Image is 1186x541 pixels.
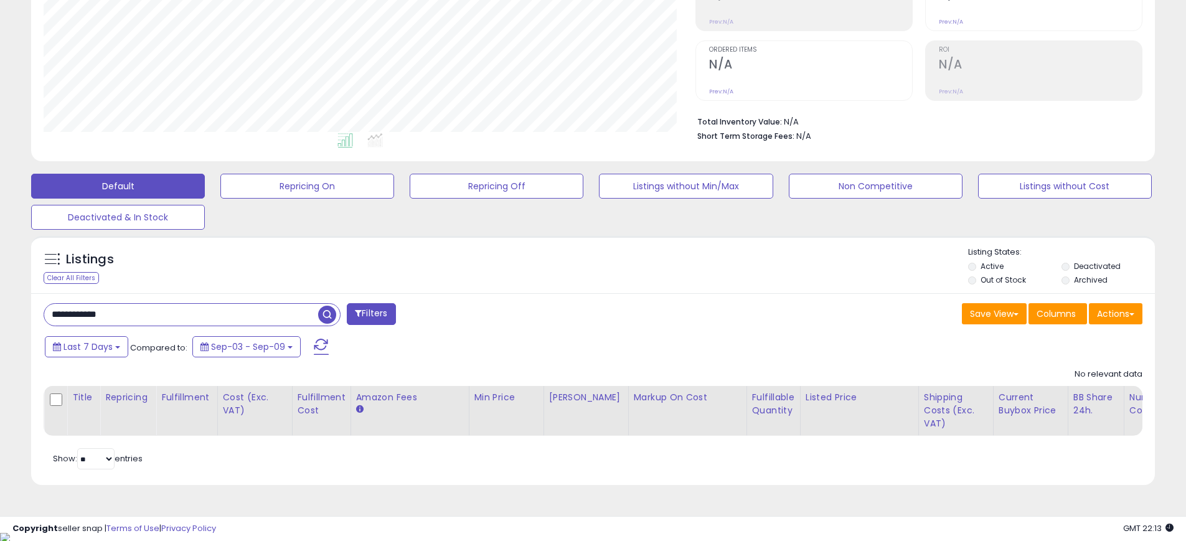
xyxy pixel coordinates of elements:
[978,174,1152,199] button: Listings without Cost
[1073,391,1119,417] div: BB Share 24h.
[223,391,287,417] div: Cost (Exc. VAT)
[53,453,143,464] span: Show: entries
[939,88,963,95] small: Prev: N/A
[1075,369,1142,380] div: No relevant data
[1028,303,1087,324] button: Columns
[192,336,301,357] button: Sep-03 - Sep-09
[31,174,205,199] button: Default
[1074,261,1121,271] label: Deactivated
[1037,308,1076,320] span: Columns
[752,391,795,417] div: Fulfillable Quantity
[999,391,1063,417] div: Current Buybox Price
[410,174,583,199] button: Repricing Off
[12,523,216,535] div: seller snap | |
[806,391,913,404] div: Listed Price
[981,261,1004,271] label: Active
[45,336,128,357] button: Last 7 Days
[1129,391,1175,417] div: Num of Comp.
[161,522,216,534] a: Privacy Policy
[356,404,364,415] small: Amazon Fees.
[968,247,1155,258] p: Listing States:
[709,18,733,26] small: Prev: N/A
[356,391,464,404] div: Amazon Fees
[697,116,782,127] b: Total Inventory Value:
[939,18,963,26] small: Prev: N/A
[599,174,773,199] button: Listings without Min/Max
[549,391,623,404] div: [PERSON_NAME]
[697,131,794,141] b: Short Term Storage Fees:
[130,342,187,354] span: Compared to:
[709,88,733,95] small: Prev: N/A
[628,386,746,436] th: The percentage added to the cost of goods (COGS) that forms the calculator for Min & Max prices.
[106,522,159,534] a: Terms of Use
[939,57,1142,74] h2: N/A
[939,47,1142,54] span: ROI
[962,303,1027,324] button: Save View
[1089,303,1142,324] button: Actions
[64,341,113,353] span: Last 7 Days
[1074,275,1108,285] label: Archived
[697,113,1133,128] li: N/A
[72,391,95,404] div: Title
[634,391,741,404] div: Markup on Cost
[709,57,912,74] h2: N/A
[12,522,58,534] strong: Copyright
[44,272,99,284] div: Clear All Filters
[105,391,151,404] div: Repricing
[474,391,539,404] div: Min Price
[66,251,114,268] h5: Listings
[789,174,962,199] button: Non Competitive
[31,205,205,230] button: Deactivated & In Stock
[796,130,811,142] span: N/A
[1123,522,1174,534] span: 2025-09-17 22:13 GMT
[924,391,988,430] div: Shipping Costs (Exc. VAT)
[161,391,212,404] div: Fulfillment
[347,303,395,325] button: Filters
[220,174,394,199] button: Repricing On
[981,275,1026,285] label: Out of Stock
[709,47,912,54] span: Ordered Items
[298,391,346,417] div: Fulfillment Cost
[211,341,285,353] span: Sep-03 - Sep-09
